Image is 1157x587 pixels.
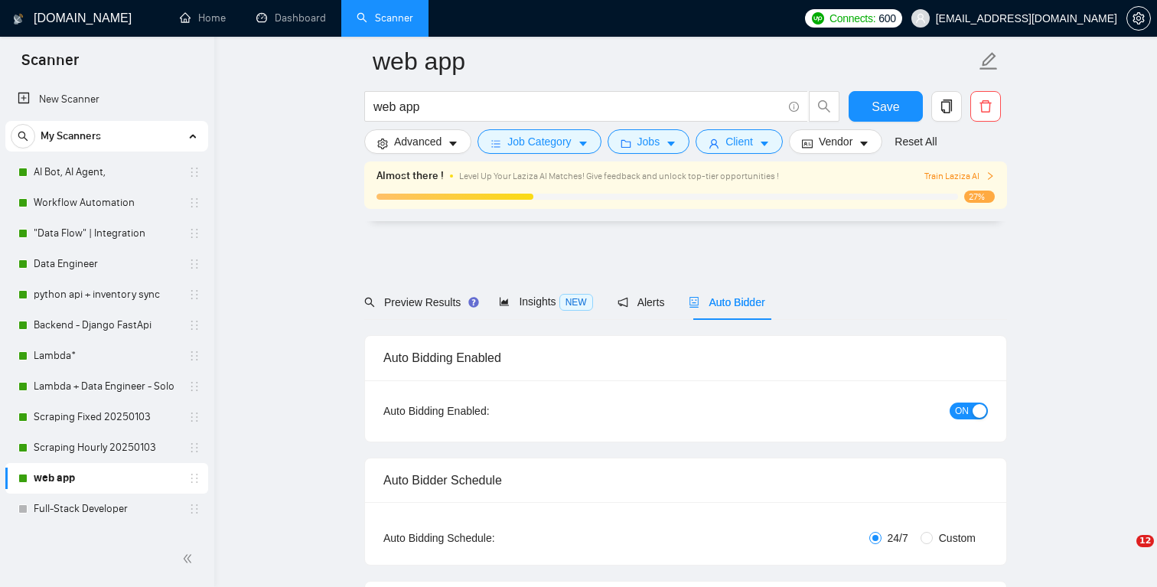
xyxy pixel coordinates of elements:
[810,99,839,113] span: search
[789,102,799,112] span: info-circle
[373,42,976,80] input: Scanner name...
[383,403,585,419] div: Auto Bidding Enabled:
[188,289,200,301] span: holder
[383,530,585,546] div: Auto Bidding Schedule:
[933,530,982,546] span: Custom
[802,138,813,149] span: idcard
[970,91,1001,122] button: delete
[819,133,852,150] span: Vendor
[578,138,588,149] span: caret-down
[448,138,458,149] span: caret-down
[34,524,179,555] a: Flutter - Gigradar * updated and active
[499,296,510,307] span: area-chart
[188,197,200,209] span: holder
[34,494,179,524] a: Full-Stack Developer
[759,138,770,149] span: caret-down
[377,138,388,149] span: setting
[364,297,375,308] span: search
[696,129,783,154] button: userClientcaret-down
[188,227,200,240] span: holder
[666,138,676,149] span: caret-down
[1136,535,1154,547] span: 12
[383,458,988,502] div: Auto Bidder Schedule
[34,341,179,371] a: Lambda*
[789,129,882,154] button: idcardVendorcaret-down
[986,171,995,181] span: right
[34,188,179,218] a: Workflow Automation
[34,432,179,463] a: Scraping Hourly 20250103
[188,350,200,362] span: holder
[9,49,91,81] span: Scanner
[1126,12,1151,24] a: setting
[955,403,969,419] span: ON
[618,296,665,308] span: Alerts
[709,138,719,149] span: user
[11,131,34,142] span: search
[618,297,628,308] span: notification
[188,472,200,484] span: holder
[689,297,699,308] span: robot
[467,295,481,309] div: Tooltip anchor
[979,51,999,71] span: edit
[499,295,592,308] span: Insights
[872,97,899,116] span: Save
[931,91,962,122] button: copy
[376,168,444,184] span: Almost there !
[188,258,200,270] span: holder
[357,11,413,24] a: searchScanner
[1127,12,1150,24] span: setting
[34,157,179,188] a: AI Bot, AI Agent,
[964,191,995,203] span: 27%
[809,91,839,122] button: search
[188,411,200,423] span: holder
[34,218,179,249] a: "Data Flow" | Integration
[256,11,326,24] a: dashboardDashboard
[507,133,571,150] span: Job Category
[41,121,101,152] span: My Scanners
[34,279,179,310] a: python api + inventory sync
[5,84,208,115] li: New Scanner
[849,91,923,122] button: Save
[971,99,1000,113] span: delete
[11,124,35,148] button: search
[34,402,179,432] a: Scraping Fixed 20250103
[477,129,601,154] button: barsJob Categorycaret-down
[882,530,914,546] span: 24/7
[34,249,179,279] a: Data Engineer
[182,551,197,566] span: double-left
[364,296,474,308] span: Preview Results
[364,129,471,154] button: settingAdvancedcaret-down
[608,129,690,154] button: folderJobscaret-down
[895,133,937,150] a: Reset All
[18,84,196,115] a: New Scanner
[188,442,200,454] span: holder
[812,12,824,24] img: upwork-logo.png
[491,138,501,149] span: bars
[621,138,631,149] span: folder
[689,296,764,308] span: Auto Bidder
[34,463,179,494] a: web app
[725,133,753,150] span: Client
[459,171,779,181] span: Level Up Your Laziza AI Matches! Give feedback and unlock top-tier opportunities !
[394,133,442,150] span: Advanced
[1126,6,1151,31] button: setting
[373,97,782,116] input: Search Freelance Jobs...
[1105,535,1142,572] iframe: Intercom live chat
[637,133,660,150] span: Jobs
[915,13,926,24] span: user
[859,138,869,149] span: caret-down
[829,10,875,27] span: Connects:
[559,294,593,311] span: NEW
[878,10,895,27] span: 600
[180,11,226,24] a: homeHome
[188,166,200,178] span: holder
[13,7,24,31] img: logo
[34,310,179,341] a: Backend - Django FastApi
[924,169,995,184] button: Train Laziza AI
[932,99,961,113] span: copy
[188,380,200,393] span: holder
[383,336,988,380] div: Auto Bidding Enabled
[188,503,200,515] span: holder
[34,371,179,402] a: Lambda + Data Engineer - Solo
